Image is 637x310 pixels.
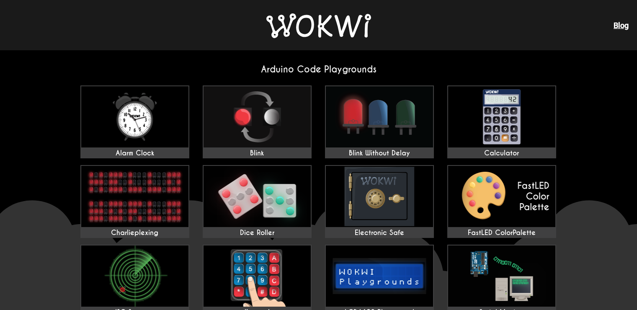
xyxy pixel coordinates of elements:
[204,245,311,307] img: Keypad
[81,166,188,227] img: Charlieplexing
[204,229,311,237] div: Dice Roller
[448,86,555,147] img: Calculator
[614,21,629,30] a: Blog
[326,229,433,237] div: Electronic Safe
[74,64,564,75] h2: Arduino Code Playgrounds
[325,85,434,158] a: Blink Without Delay
[203,85,312,158] a: Blink
[448,149,555,158] div: Calculator
[448,229,555,237] div: FastLED ColorPalette
[81,229,188,237] div: Charlieplexing
[81,245,188,307] img: I²C Scanner
[326,86,433,147] img: Blink Without Delay
[80,165,189,238] a: Charlieplexing
[204,166,311,227] img: Dice Roller
[326,166,433,227] img: Electronic Safe
[447,165,556,238] a: FastLED ColorPalette
[326,149,433,158] div: Blink Without Delay
[81,86,188,147] img: Alarm Clock
[326,245,433,307] img: LCD1602 Playground
[203,165,312,238] a: Dice Roller
[204,86,311,147] img: Blink
[81,149,188,158] div: Alarm Clock
[447,85,556,158] a: Calculator
[204,149,311,158] div: Blink
[80,85,189,158] a: Alarm Clock
[448,166,555,227] img: FastLED ColorPalette
[325,165,434,238] a: Electronic Safe
[266,13,371,38] img: Wokwi
[448,245,555,307] img: Serial Monitor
